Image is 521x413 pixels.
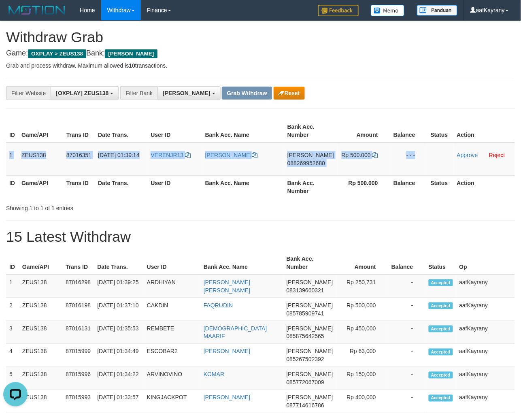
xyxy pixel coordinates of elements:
[287,302,333,309] span: [PERSON_NAME]
[336,344,388,367] td: Rp 63,000
[63,119,95,143] th: Trans ID
[222,87,272,100] button: Grab Withdraw
[6,49,515,57] h4: Game: Bank:
[429,326,453,332] span: Accepted
[6,321,19,344] td: 3
[287,287,324,294] span: Copy 083139660321 to clipboard
[19,275,62,298] td: ZEUS138
[287,325,333,332] span: [PERSON_NAME]
[151,152,191,158] a: VERENJR13
[6,62,515,70] p: Grab and process withdraw. Maximum allowed is transactions.
[3,3,28,28] button: Open LiveChat chat widget
[62,321,94,344] td: 87016131
[425,251,456,275] th: Status
[6,344,19,367] td: 4
[456,344,515,367] td: aafKayrany
[129,62,135,69] strong: 10
[287,371,333,378] span: [PERSON_NAME]
[144,367,200,390] td: ARVINOVINO
[274,87,305,100] button: Reset
[429,302,453,309] span: Accepted
[287,152,334,158] span: [PERSON_NAME]
[390,175,427,198] th: Balance
[18,119,63,143] th: Game/API
[390,143,427,176] td: - - -
[388,367,425,390] td: -
[287,333,324,340] span: Copy 085875642565 to clipboard
[336,298,388,321] td: Rp 500,000
[6,275,19,298] td: 1
[284,175,337,198] th: Bank Acc. Number
[372,152,378,158] a: Copy 500000 to clipboard
[287,379,324,386] span: Copy 085772067009 to clipboard
[6,367,19,390] td: 5
[94,344,143,367] td: [DATE] 01:34:49
[28,49,86,58] span: OXPLAY > ZEUS138
[204,371,224,378] a: KOMAR
[6,4,68,16] img: MOTION_logo.png
[94,367,143,390] td: [DATE] 01:34:22
[144,321,200,344] td: REMBETE
[202,119,284,143] th: Bank Acc. Name
[56,90,108,96] span: [OXPLAY] ZEUS138
[287,310,324,317] span: Copy 085785909741 to clipboard
[94,321,143,344] td: [DATE] 01:35:53
[287,160,325,166] span: Copy 088269952680 to clipboard
[6,229,515,245] h1: 15 Latest Withdraw
[388,298,425,321] td: -
[337,119,390,143] th: Amount
[19,251,62,275] th: Game/API
[105,49,157,58] span: [PERSON_NAME]
[204,394,250,401] a: [PERSON_NAME]
[66,152,91,158] span: 87016351
[417,5,457,16] img: panduan.png
[204,279,250,294] a: [PERSON_NAME] [PERSON_NAME]
[18,143,63,176] td: ZEUS138
[287,279,333,285] span: [PERSON_NAME]
[19,321,62,344] td: ZEUS138
[94,298,143,321] td: [DATE] 01:37:10
[6,119,18,143] th: ID
[6,29,515,45] h1: Withdraw Grab
[429,349,453,356] span: Accepted
[204,348,250,355] a: [PERSON_NAME]
[318,5,359,16] img: Feedback.jpg
[120,86,157,100] div: Filter Bank
[287,356,324,363] span: Copy 085267502392 to clipboard
[95,119,147,143] th: Date Trans.
[204,325,267,340] a: [DEMOGRAPHIC_DATA] MAARIF
[6,201,211,212] div: Showing 1 to 1 of 1 entries
[336,275,388,298] td: Rp 250,731
[6,175,18,198] th: ID
[388,344,425,367] td: -
[6,251,19,275] th: ID
[62,275,94,298] td: 87016298
[427,175,454,198] th: Status
[94,275,143,298] td: [DATE] 01:39:25
[287,348,333,355] span: [PERSON_NAME]
[200,251,283,275] th: Bank Acc. Name
[287,394,333,401] span: [PERSON_NAME]
[429,395,453,402] span: Accepted
[204,302,233,309] a: FAQRUDIN
[18,175,63,198] th: Game/API
[456,251,515,275] th: Op
[336,321,388,344] td: Rp 450,000
[429,372,453,379] span: Accepted
[283,251,336,275] th: Bank Acc. Number
[427,119,454,143] th: Status
[456,367,515,390] td: aafKayrany
[388,275,425,298] td: -
[62,367,94,390] td: 87015996
[63,175,95,198] th: Trans ID
[429,279,453,286] span: Accepted
[19,344,62,367] td: ZEUS138
[62,344,94,367] td: 87015999
[388,321,425,344] td: -
[98,152,139,158] span: [DATE] 01:39:14
[151,152,183,158] span: VERENJR13
[19,298,62,321] td: ZEUS138
[489,152,505,158] a: Reject
[144,298,200,321] td: CAKDIN
[284,119,337,143] th: Bank Acc. Number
